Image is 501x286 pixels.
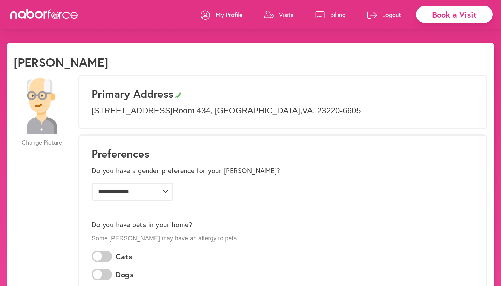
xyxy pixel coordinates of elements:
a: My Profile [201,4,242,25]
label: Do you have pets in your home? [92,221,192,229]
p: Logout [382,11,401,19]
p: My Profile [216,11,242,19]
a: Visits [264,4,293,25]
p: [STREET_ADDRESS] Room 434 , [GEOGRAPHIC_DATA] , VA , 23220-6605 [92,106,474,116]
h1: Preferences [92,147,474,160]
p: Some [PERSON_NAME] may have an allergy to pets. [92,235,474,242]
label: Do you have a gender preference for your [PERSON_NAME]? [92,166,280,175]
span: Change Picture [22,139,62,146]
h3: Primary Address [92,87,474,100]
a: Billing [315,4,346,25]
p: Visits [279,11,293,19]
h1: [PERSON_NAME] [14,55,108,69]
p: Billing [330,11,346,19]
label: Dogs [116,270,134,279]
a: Logout [367,4,401,25]
img: 28479a6084c73c1d882b58007db4b51f.png [14,78,70,134]
label: Cats [116,252,132,261]
div: Book a Visit [416,6,493,23]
